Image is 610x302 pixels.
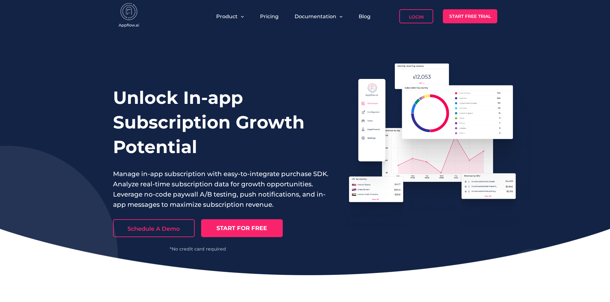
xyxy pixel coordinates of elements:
[113,85,329,159] h1: Unlock In-app Subscription Growth Potential
[260,13,279,19] a: Pricing
[113,3,145,29] img: appflow.ai-logo
[113,219,195,237] a: Schedule A Demo
[216,13,244,19] button: Product
[216,13,238,19] span: Product
[295,13,336,19] span: Documentation
[443,9,497,23] a: Start Free Trial
[359,13,370,19] a: Blog
[399,9,433,23] a: Login
[201,219,283,237] a: START FOR FREE
[113,247,283,251] div: *No credit card required
[295,13,343,19] button: Documentation
[113,169,329,210] p: Manage in-app subscription with easy-to-integrate purchase SDK. Analyze real-time subscription da...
